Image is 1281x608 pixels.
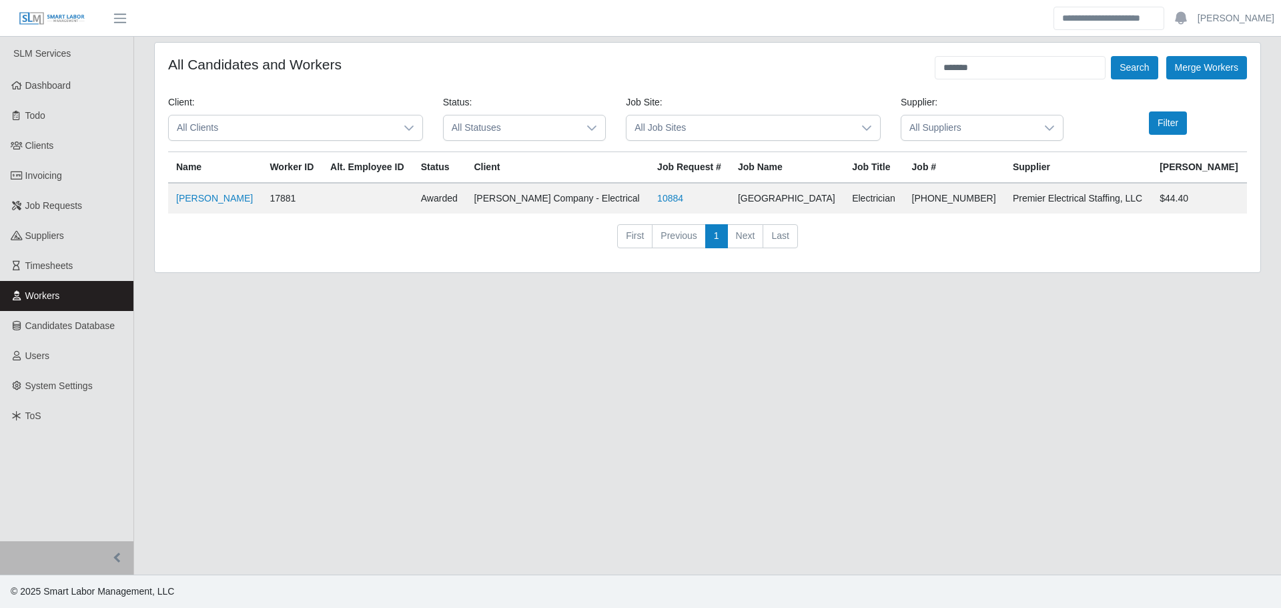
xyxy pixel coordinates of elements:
span: Invoicing [25,170,62,181]
span: Job Requests [25,200,83,211]
label: Job Site: [626,95,662,109]
a: 10884 [657,193,683,204]
td: 17881 [262,183,322,214]
a: 1 [705,224,728,248]
button: Search [1111,56,1158,79]
span: SLM Services [13,48,71,59]
label: Supplier: [901,95,937,109]
th: Client [466,152,649,184]
label: Status: [443,95,472,109]
span: All Statuses [444,115,578,140]
th: Job Request # [649,152,730,184]
span: Dashboard [25,80,71,91]
td: Electrician [844,183,903,214]
th: [PERSON_NAME] [1152,152,1247,184]
span: Users [25,350,50,361]
span: Candidates Database [25,320,115,331]
span: Timesheets [25,260,73,271]
td: Premier Electrical Staffing, LLC [1005,183,1152,214]
th: Alt. Employee ID [322,152,413,184]
button: Filter [1149,111,1187,135]
th: Supplier [1005,152,1152,184]
th: Job Name [730,152,844,184]
th: Job # [904,152,1005,184]
h4: All Candidates and Workers [168,56,342,73]
td: [PHONE_NUMBER] [904,183,1005,214]
span: All Job Sites [626,115,853,140]
td: awarded [413,183,466,214]
button: Merge Workers [1166,56,1247,79]
span: ToS [25,410,41,421]
th: Worker ID [262,152,322,184]
span: Workers [25,290,60,301]
a: [PERSON_NAME] [176,193,253,204]
input: Search [1053,7,1164,30]
td: [PERSON_NAME] Company - Electrical [466,183,649,214]
span: Suppliers [25,230,64,241]
td: [GEOGRAPHIC_DATA] [730,183,844,214]
th: Job Title [844,152,903,184]
label: Client: [168,95,195,109]
img: SLM Logo [19,11,85,26]
span: Clients [25,140,54,151]
span: © 2025 Smart Labor Management, LLC [11,586,174,597]
th: Name [168,152,262,184]
span: All Clients [169,115,396,140]
a: [PERSON_NAME] [1198,11,1274,25]
span: All Suppliers [901,115,1036,140]
span: Todo [25,110,45,121]
nav: pagination [168,224,1247,259]
th: Status [413,152,466,184]
span: System Settings [25,380,93,391]
td: $44.40 [1152,183,1247,214]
